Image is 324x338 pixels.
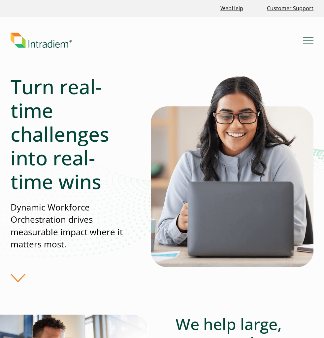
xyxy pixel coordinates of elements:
[11,33,303,48] a: Link to homepage of Intradiem
[264,1,316,15] a: Customer Support
[11,201,137,251] p: Dynamic Workforce Orchestration drives measurable impact where it matters most.
[303,35,313,45] button: Mobile Navigation Button
[11,33,72,48] img: Intradiem
[218,1,246,15] a: Link opens in a new window
[11,75,137,193] h1: Turn real-time challenges into real-time wins
[151,74,313,267] img: Solutions for Contact Center Teams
